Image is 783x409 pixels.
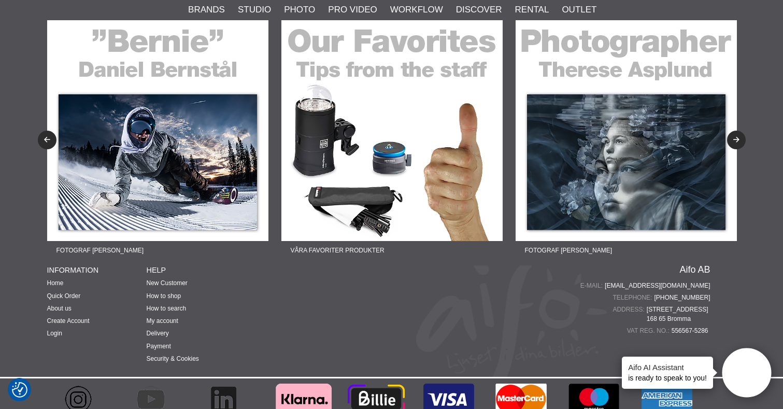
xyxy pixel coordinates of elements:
a: New Customer [147,279,188,287]
a: Outlet [562,3,596,17]
button: Previous [38,131,56,149]
span: VAT reg. no.: [627,326,672,335]
a: Home [47,279,64,287]
span: Fotograf [PERSON_NAME] [516,241,621,260]
a: Create Account [47,317,90,325]
button: Consent Preferences [12,380,27,399]
span: E-mail: [580,281,605,290]
img: Ad:22-06F banner-sidfot-therese.jpg [516,20,737,241]
a: Photo [284,3,315,17]
a: Studio [238,3,271,17]
img: Revisit consent button [12,382,27,398]
a: How to shop [147,292,181,300]
a: [PHONE_NUMBER] [654,293,710,302]
span: Våra favoriter produkter [281,241,394,260]
span: Address: [613,305,646,314]
a: About us [47,305,72,312]
a: Quick Order [47,292,81,300]
span: Fotograf [PERSON_NAME] [47,241,153,260]
a: Workflow [390,3,443,17]
a: [EMAIL_ADDRESS][DOMAIN_NAME] [605,281,710,290]
a: Ad:22-05F banner-sidfot-favorites.jpgVåra favoriter produkter [281,20,503,260]
a: Rental [515,3,549,17]
span: 556567-5286 [672,326,710,335]
img: Ad:22-04F banner-sidfot-bernie.jpg [47,20,268,241]
span: Telephone: [613,293,654,302]
a: Payment [147,343,171,350]
a: Security & Cookies [147,355,199,362]
span: [STREET_ADDRESS] 168 65 Bromma [647,305,710,323]
a: Login [47,330,62,337]
img: Ad:22-05F banner-sidfot-favorites.jpg [281,20,503,241]
button: Next [727,131,746,149]
div: is ready to speak to you! [622,357,713,389]
a: Pro Video [328,3,377,17]
a: Ad:22-06F banner-sidfot-therese.jpgFotograf [PERSON_NAME] [516,20,737,260]
a: Ad:22-04F banner-sidfot-bernie.jpgFotograf [PERSON_NAME] [47,20,268,260]
a: Discover [456,3,502,17]
h4: Aifo AI Assistant [628,362,707,373]
a: Aifo AB [679,265,710,274]
h4: HELP [147,265,246,275]
a: My account [147,317,178,325]
a: Delivery [147,330,169,337]
h4: INFORMATION [47,265,147,275]
a: Brands [188,3,225,17]
a: How to search [147,305,187,312]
